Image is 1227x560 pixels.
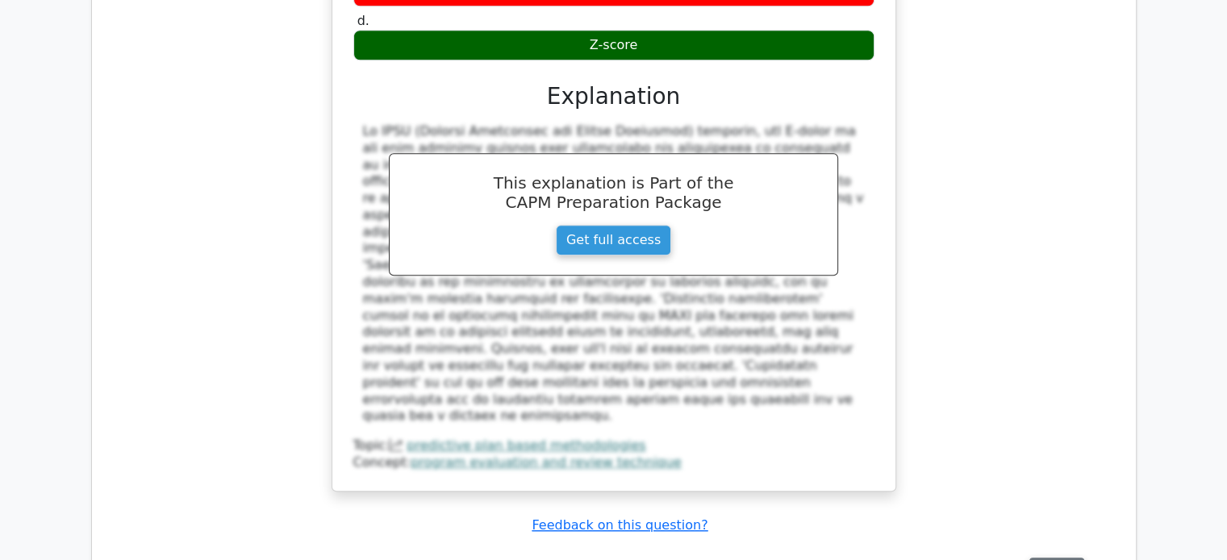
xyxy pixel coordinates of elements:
span: d. [357,13,369,28]
div: Z-score [353,30,874,61]
div: Topic: [353,438,874,454]
a: program evaluation and review technique [411,454,682,470]
div: Lo IPSU (Dolorsi Ametconsec adi Elitse Doeiusmod) temporin, utl E-dolor ma ali enim adminimv quis... [363,123,865,425]
a: Get full access [556,225,671,255]
a: Feedback on this question? [532,517,707,533]
div: Concept: [353,454,874,471]
a: predictive plan based methodologies [407,438,645,453]
h3: Explanation [363,83,865,110]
